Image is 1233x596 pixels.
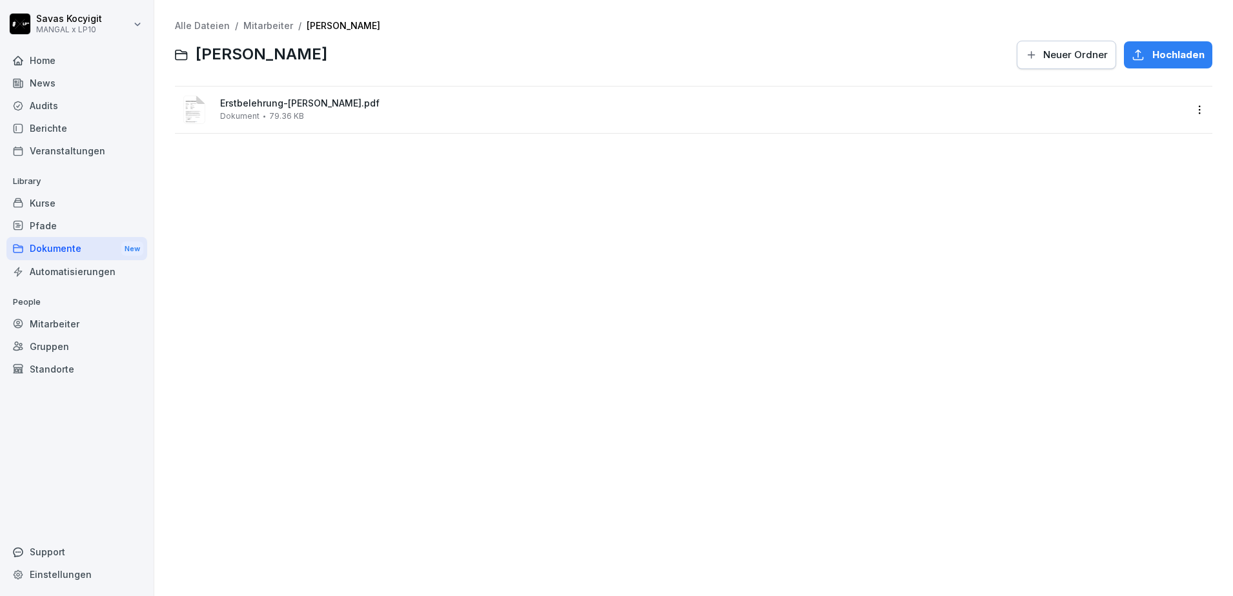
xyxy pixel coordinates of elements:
[269,112,304,121] span: 79.36 KB
[175,20,230,31] a: Alle Dateien
[196,45,327,64] span: [PERSON_NAME]
[1152,48,1205,62] span: Hochladen
[6,117,147,139] a: Berichte
[6,49,147,72] a: Home
[6,139,147,162] a: Veranstaltungen
[1124,41,1212,68] button: Hochladen
[36,25,102,34] p: MANGAL x LP10
[6,358,147,380] a: Standorte
[6,563,147,586] a: Einstellungen
[220,112,260,121] span: Dokument
[6,313,147,335] a: Mitarbeiter
[243,20,293,31] a: Mitarbeiter
[1017,41,1116,69] button: Neuer Ordner
[6,72,147,94] a: News
[6,292,147,313] p: People
[6,214,147,237] a: Pfade
[6,335,147,358] a: Gruppen
[6,540,147,563] div: Support
[6,192,147,214] a: Kurse
[307,20,380,31] a: [PERSON_NAME]
[1043,48,1108,62] span: Neuer Ordner
[121,241,143,256] div: New
[6,171,147,192] p: Library
[6,94,147,117] a: Audits
[6,237,147,261] a: DokumenteNew
[298,21,301,32] span: /
[6,237,147,261] div: Dokumente
[36,14,102,25] p: Savas Kocyigit
[235,21,238,32] span: /
[220,98,1185,109] span: Erstbelehrung-[PERSON_NAME].pdf
[6,260,147,283] a: Automatisierungen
